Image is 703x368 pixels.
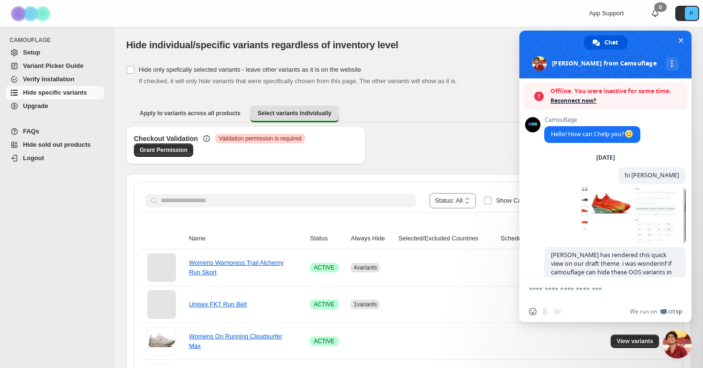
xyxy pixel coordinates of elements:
[663,330,692,358] div: Close chat
[6,125,104,138] a: FAQs
[147,327,176,356] img: Womens On Running Cloudsurfer Max
[23,76,75,83] span: Verify Installation
[551,251,672,285] span: [PERSON_NAME] has rendered this quick view on our draft theme. i was wonderinf if camouflage can ...
[529,285,661,294] textarea: Compose your message...
[314,301,334,308] span: ACTIVE
[550,96,682,106] span: Reconnect now?
[219,135,302,142] span: Validation permission is required
[23,154,44,162] span: Logout
[6,152,104,165] a: Logout
[630,308,657,315] span: We run on
[650,9,660,18] a: 0
[140,146,187,154] span: Grant Permission
[596,155,615,161] div: [DATE]
[666,57,679,70] div: More channels
[6,46,104,59] a: Setup
[307,228,348,249] th: Status
[140,109,241,117] span: Apply to variants across all products
[654,2,667,12] div: 0
[6,59,104,73] a: Variant Picker Guide
[395,228,498,249] th: Selected/Excluded Countries
[544,117,640,123] span: Camouflage
[139,77,457,85] span: If checked, it will only hide variants that were specifically chosen from this page. The other va...
[10,36,108,44] span: CAMOUFLAGE
[625,171,679,179] span: hi [PERSON_NAME]
[6,138,104,152] a: Hide sold out products
[186,228,307,249] th: Name
[23,49,40,56] span: Setup
[134,134,198,143] h3: Checkout Validation
[584,35,627,50] div: Chat
[550,87,682,96] span: Offline. You were inactive for some time.
[685,7,698,20] span: Avatar with initials P
[668,308,682,315] span: Crisp
[675,6,699,21] button: Avatar with initials P
[589,10,624,17] span: App Support
[132,106,248,121] button: Apply to variants across all products
[134,143,193,157] a: Grant Permission
[348,228,395,249] th: Always Hide
[139,66,361,73] span: Hide only spefically selected variants - leave other variants as it is on the website
[258,109,331,117] span: Select variants individually
[23,89,87,96] span: Hide specific variants
[630,308,682,315] a: We run onCrisp
[604,35,618,50] span: Chat
[189,333,282,349] a: Womens On Running Cloudsurfer Max
[189,259,284,276] a: Womens Warrioress Trail Alchemy Run Skort
[6,86,104,99] a: Hide specific variants
[8,0,55,27] img: Camouflage
[611,335,659,348] button: View variants
[23,102,48,109] span: Upgrade
[189,301,247,308] a: Unisex FKT Run Belt
[353,301,377,308] span: 1 variants
[498,228,557,249] th: Scheduled Hide
[314,337,334,345] span: ACTIVE
[314,264,334,271] span: ACTIVE
[616,337,653,345] span: View variants
[551,130,634,138] span: Hello! How can I help you?
[126,40,398,50] span: Hide individual/specific variants regardless of inventory level
[496,197,600,204] span: Show Camouflage managed products
[676,35,686,45] span: Close chat
[6,73,104,86] a: Verify Installation
[690,11,693,16] text: P
[353,264,377,271] span: 4 variants
[23,141,91,148] span: Hide sold out products
[23,128,39,135] span: FAQs
[250,106,339,122] button: Select variants individually
[6,99,104,113] a: Upgrade
[529,308,537,315] span: Insert an emoji
[23,62,83,69] span: Variant Picker Guide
